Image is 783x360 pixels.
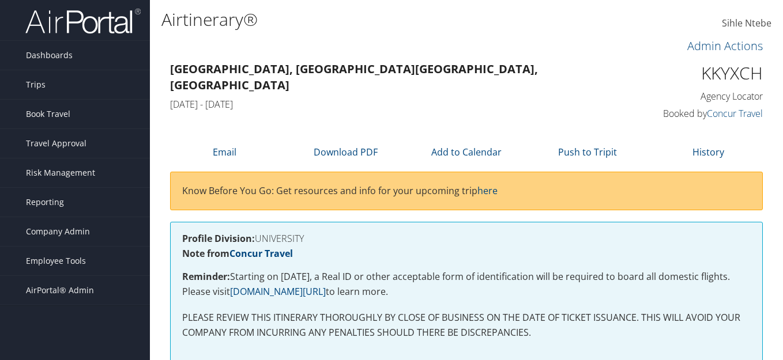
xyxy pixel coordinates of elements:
[26,129,86,158] span: Travel Approval
[26,41,73,70] span: Dashboards
[170,98,611,111] h4: [DATE] - [DATE]
[628,61,763,85] h1: KKYXCH
[26,158,95,187] span: Risk Management
[182,270,751,299] p: Starting on [DATE], a Real ID or other acceptable form of identification will be required to boar...
[182,247,293,260] strong: Note from
[722,6,771,41] a: Sihle Ntebe
[26,188,64,217] span: Reporting
[558,146,617,158] a: Push to Tripit
[182,270,230,283] strong: Reminder:
[182,234,751,243] h4: UNIVERSITY
[26,100,70,128] span: Book Travel
[687,38,763,54] a: Admin Actions
[161,7,568,32] h1: Airtinerary®
[314,146,378,158] a: Download PDF
[26,276,94,305] span: AirPortal® Admin
[182,232,255,245] strong: Profile Division:
[229,247,293,260] a: Concur Travel
[26,217,90,246] span: Company Admin
[182,184,751,199] p: Know Before You Go: Get resources and info for your upcoming trip
[431,146,502,158] a: Add to Calendar
[722,17,771,29] span: Sihle Ntebe
[477,184,498,197] a: here
[170,61,538,93] strong: [GEOGRAPHIC_DATA], [GEOGRAPHIC_DATA] [GEOGRAPHIC_DATA], [GEOGRAPHIC_DATA]
[213,146,236,158] a: Email
[628,107,763,120] h4: Booked by
[628,90,763,103] h4: Agency Locator
[26,247,86,275] span: Employee Tools
[25,7,141,35] img: airportal-logo.png
[182,310,751,340] p: PLEASE REVIEW THIS ITINERARY THOROUGHLY BY CLOSE OF BUSINESS ON THE DATE OF TICKET ISSUANCE. THIS...
[692,146,724,158] a: History
[26,70,46,99] span: Trips
[707,107,763,120] a: Concur Travel
[230,285,326,298] a: [DOMAIN_NAME][URL]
